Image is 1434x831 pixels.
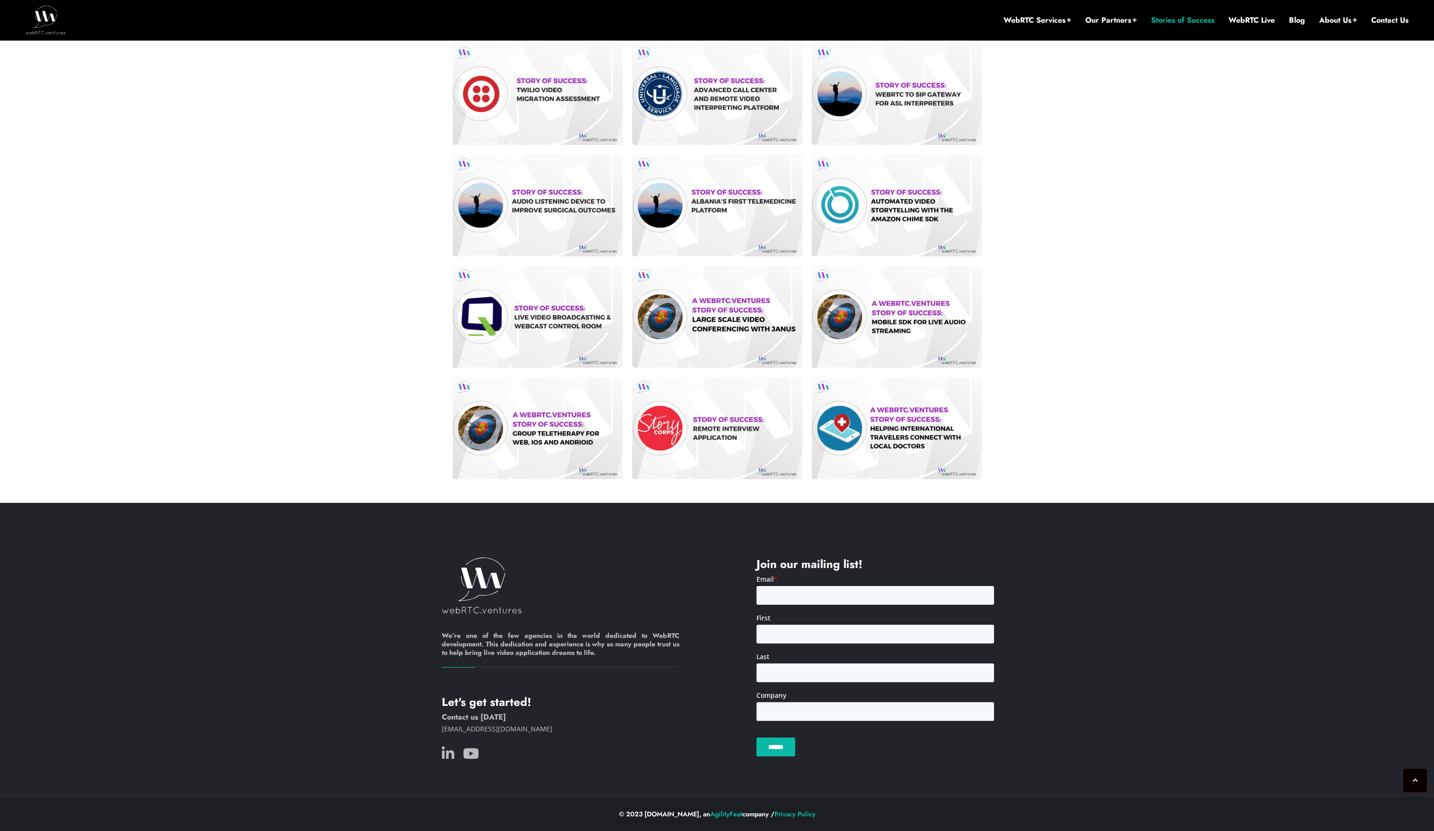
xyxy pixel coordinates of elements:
[1228,15,1275,25] a: WebRTC Live
[710,809,742,819] a: AgilityFeat
[442,631,679,667] h6: We’re one of the few agencies in the world dedicated to WebRTC development. This dedication and e...
[1085,15,1137,25] a: Our Partners
[632,43,802,145] a: Story of Success Advanced Call Center and Remote Video Interpreting Platform
[1371,15,1408,25] a: Contact Us
[442,695,679,709] h4: Let's get started!
[442,712,506,722] a: Contact us [DATE]
[1151,15,1214,25] a: Stories of Success
[756,575,994,764] iframe: Form 0
[442,724,552,733] a: [EMAIL_ADDRESS][DOMAIN_NAME]
[774,809,816,819] a: Privacy Policy
[1004,15,1071,25] a: WebRTC Services
[619,809,816,819] span: © 2023 [DOMAIN_NAME], an company /
[1289,15,1305,25] a: Blog
[26,6,66,34] img: WebRTC.ventures
[1319,15,1357,25] a: About Us
[453,43,623,145] a: Twilio Video Migration Assessment
[756,557,994,571] h4: Join our mailing list!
